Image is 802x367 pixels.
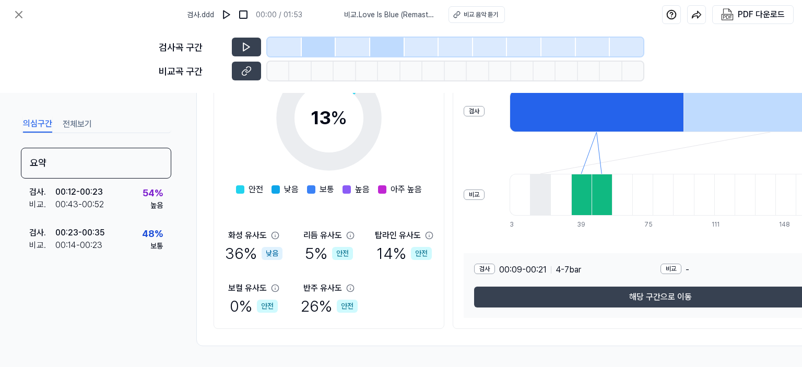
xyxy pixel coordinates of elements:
div: 낮음 [262,247,282,260]
span: 4 - 7 bar [556,264,581,276]
span: 검사 . ddd [187,9,214,20]
div: 검사곡 구간 [159,40,226,54]
div: 00:14 - 00:23 [55,239,102,252]
div: 검사 [464,106,485,116]
div: 5 % [305,242,353,265]
div: 안전 [257,300,278,313]
div: 높음 [150,200,163,211]
span: 안전 [249,183,263,196]
span: 보통 [320,183,334,196]
div: 14 % [376,242,432,265]
div: 보컬 유사도 [228,282,267,294]
img: play [221,9,232,20]
div: 0 % [230,294,278,318]
div: 비교 음악 듣기 [464,10,498,19]
button: 전체보기 [63,116,92,133]
div: 39 [577,220,597,229]
div: 26 % [301,294,358,318]
div: 3 [510,220,530,229]
div: 비교 . [29,198,55,211]
div: 보통 [150,241,163,252]
div: 54 % [143,186,163,200]
div: 비교곡 구간 [159,64,226,78]
img: help [666,9,677,20]
img: share [691,9,702,20]
img: PDF Download [721,8,734,21]
div: 비교 [464,190,485,200]
img: stop [238,9,249,20]
button: 의심구간 [23,116,52,133]
div: 요약 [21,148,171,179]
div: 00:23 - 00:35 [55,227,104,239]
span: 00:09 - 00:21 [499,264,547,276]
div: 리듬 유사도 [303,229,342,242]
div: 안전 [411,247,432,260]
div: 안전 [332,247,353,260]
div: PDF 다운로드 [738,8,785,21]
div: 00:12 - 00:23 [55,186,103,198]
div: 36 % [225,242,282,265]
button: 비교 음악 듣기 [449,6,505,23]
div: 48 % [142,227,163,241]
span: 비교 . Love Is Blue (Remastered) [344,9,436,20]
div: 화성 유사도 [228,229,267,242]
div: 00:43 - 00:52 [55,198,104,211]
div: 비교 [661,264,681,274]
button: PDF 다운로드 [719,6,787,23]
span: % [331,106,347,129]
div: 탑라인 유사도 [375,229,421,242]
span: 아주 높음 [391,183,422,196]
div: 안전 [337,300,358,313]
div: 검사 . [29,227,55,239]
div: 00:00 / 01:53 [256,9,302,20]
div: 111 [712,220,732,229]
div: 75 [644,220,665,229]
div: 13 [311,104,347,132]
div: 148 [779,220,799,229]
span: 높음 [355,183,370,196]
div: 검사 [474,264,495,274]
div: 비교 . [29,239,55,252]
div: 반주 유사도 [303,282,342,294]
div: 검사 . [29,186,55,198]
span: 낮음 [284,183,299,196]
